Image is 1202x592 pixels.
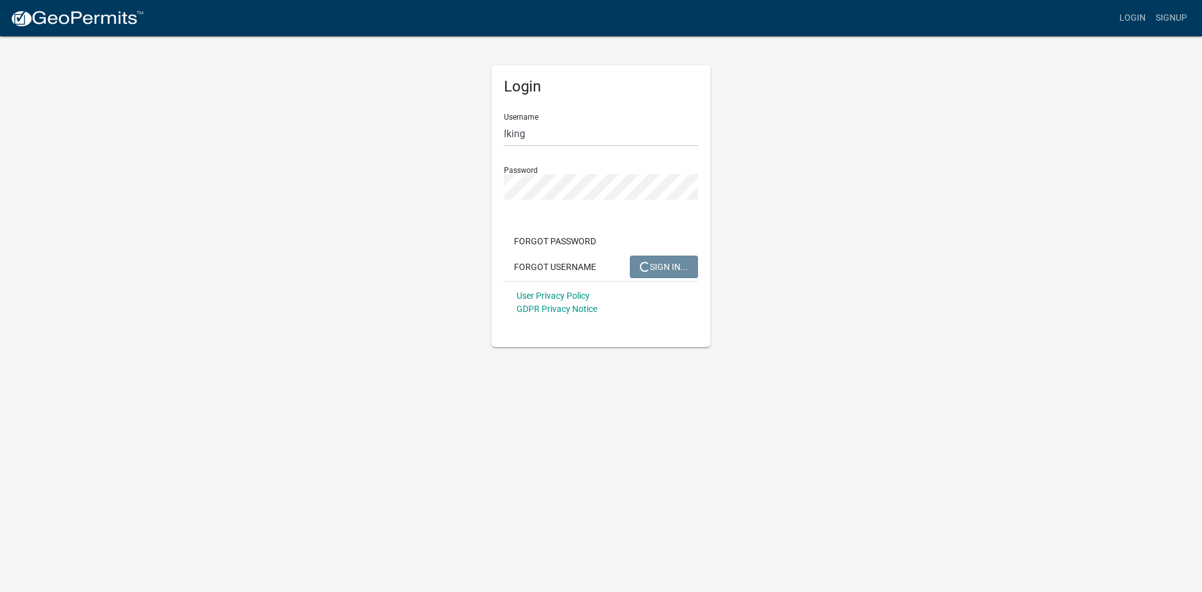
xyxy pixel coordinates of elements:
a: Login [1114,6,1151,30]
a: GDPR Privacy Notice [516,304,597,314]
h5: Login [504,78,698,96]
button: Forgot Username [504,256,606,278]
a: User Privacy Policy [516,291,590,301]
button: SIGN IN... [630,256,698,278]
button: Forgot Password [504,230,606,252]
a: Signup [1151,6,1192,30]
span: SIGN IN... [640,261,688,271]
